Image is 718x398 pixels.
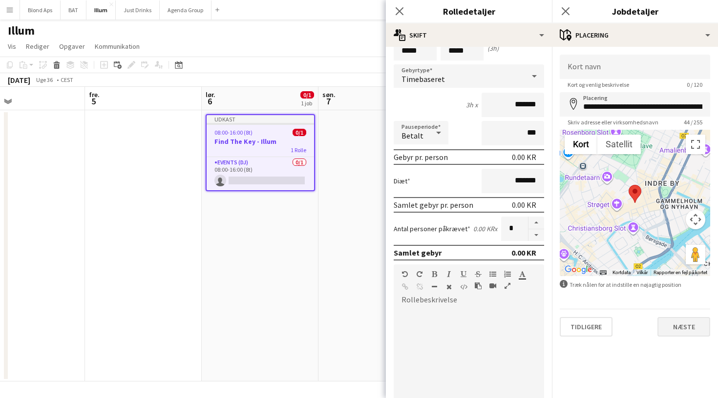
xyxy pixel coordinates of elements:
[686,245,705,264] button: Træk Pegman hen på kortet for at åbne Street View
[207,137,314,146] h3: Find The Key - Illum
[489,270,496,278] button: Uordnet liste
[504,282,511,290] button: Fuld skærm
[91,40,144,53] a: Kommunikation
[20,0,61,20] button: Blond Aps
[386,5,552,18] h3: Rolledetaljer
[8,23,35,38] h1: Illum
[473,224,497,233] div: 0.00 KR x
[116,0,160,20] button: Just Drinks
[612,269,631,276] button: Kortdata
[504,270,511,278] button: Ordnet liste
[61,76,73,83] div: CEST
[86,0,116,20] button: Illum
[512,152,536,162] div: 0.00 KR
[300,91,314,99] span: 0/1
[394,177,410,185] label: Diæt
[512,200,536,210] div: 0.00 KR
[206,114,315,191] app-job-card: Udkast08:00-16:00 (8t)0/1Find The Key - Illum1 RolleEvents (DJ)0/108:00-16:00 (8t)
[560,280,710,289] div: Træk nålen for at indstille en nøjagtig position
[394,224,470,233] label: Antal personer påkrævet
[679,81,710,88] span: 0 / 120
[565,135,597,154] button: Vis vejkort
[560,81,637,88] span: Kort og venlig beskrivelse
[207,157,314,190] app-card-role: Events (DJ)0/108:00-16:00 (8t)
[475,282,482,290] button: Sæt ind som almindelig tekst
[552,5,718,18] h3: Jobdetaljer
[22,40,53,53] a: Rediger
[511,248,536,258] div: 0.00 KR
[95,42,140,51] span: Kommunikation
[32,76,57,83] span: Uge 36
[8,42,16,51] span: Vis
[321,96,336,107] span: 7
[528,229,544,241] button: Reducer
[636,270,648,275] a: Vilkår (åbnes i en ny fane)
[445,270,452,278] button: Kursiv
[562,263,594,276] a: Åbn dette området i Google Maps (åbner i et nyt vindue)
[431,283,438,291] button: Vandret linje
[460,283,467,291] button: HTML-kode
[460,270,467,278] button: Understregning
[466,100,478,109] div: 3h x
[61,0,86,20] button: BAT
[657,317,710,337] button: Næste
[597,135,641,154] button: Vis satellitbilleder
[552,23,718,47] div: Placering
[291,146,306,154] span: 1 Rolle
[560,317,612,337] button: Tidligere
[293,129,306,136] span: 0/1
[26,42,49,51] span: Rediger
[394,152,448,162] div: Gebyr pr. person
[560,119,666,126] span: Skriv adresse eller virksomhedsnavn
[475,270,482,278] button: Gennemstreget
[519,270,526,278] button: Tekstfarve
[394,248,442,258] div: Samlet gebyr
[401,270,408,278] button: Fortryd
[686,210,705,229] button: Styringselement til kortkamera
[487,44,499,53] div: (3h)
[204,96,215,107] span: 6
[8,75,30,85] div: [DATE]
[160,0,211,20] button: Agenda Group
[676,119,710,126] span: 44 / 255
[416,270,423,278] button: Gentag
[686,135,705,154] button: Slå fuld skærm til/fra
[562,263,594,276] img: Google
[401,74,445,84] span: Timebaseret
[322,90,336,99] span: søn.
[55,40,89,53] a: Opgaver
[431,270,438,278] button: Fed
[207,115,314,123] div: Udkast
[206,90,215,99] span: lør.
[489,282,496,290] button: Indsæt video
[59,42,85,51] span: Opgaver
[386,23,552,47] div: Skift
[4,40,20,53] a: Vis
[214,129,253,136] span: 08:00-16:00 (8t)
[87,96,100,107] span: 5
[89,90,100,99] span: fre.
[301,99,314,107] div: 1 job
[445,283,452,291] button: Ryd formatering
[600,269,607,276] button: Tastaturgenveje
[401,131,423,140] span: Betalt
[654,270,707,275] a: Rapporter en fejl på kortet
[394,200,473,210] div: Samlet gebyr pr. person
[528,217,544,229] button: Forøg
